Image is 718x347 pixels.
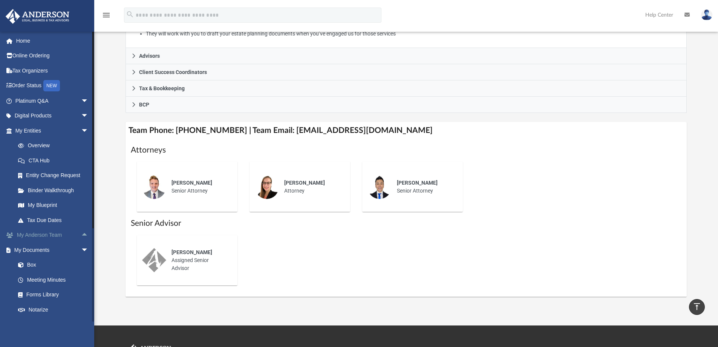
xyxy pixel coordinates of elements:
[11,213,100,228] a: Tax Due Dates
[11,168,100,183] a: Entity Change Request
[171,180,212,186] span: [PERSON_NAME]
[392,174,458,200] div: Senior Attorney
[689,299,705,315] a: vertical_align_top
[166,174,232,200] div: Senior Attorney
[5,93,100,108] a: Platinum Q&Aarrow_drop_down
[11,153,100,168] a: CTA Hub
[11,183,100,198] a: Binder Walkthrough
[5,123,100,138] a: My Entitiesarrow_drop_down
[126,64,687,80] a: Client Success Coordinators
[701,9,712,20] img: User Pic
[126,80,687,97] a: Tax & Bookkeeping
[397,180,438,186] span: [PERSON_NAME]
[81,242,96,258] span: arrow_drop_down
[131,218,682,229] h1: Senior Advisor
[5,48,100,63] a: Online Ordering
[139,69,207,75] span: Client Success Coordinators
[146,29,681,39] li: They will work with you to draft your estate planning documents when you’ve engaged us for those ...
[126,10,134,19] i: search
[126,48,687,64] a: Advisors
[3,9,72,24] img: Anderson Advisors Platinum Portal
[11,302,96,317] a: Notarize
[139,86,185,91] span: Tax & Bookkeeping
[139,102,149,107] span: BCP
[5,33,100,48] a: Home
[11,198,96,213] a: My Blueprint
[5,317,96,332] a: Online Learningarrow_drop_down
[11,272,96,287] a: Meeting Minutes
[81,123,96,139] span: arrow_drop_down
[171,249,212,255] span: [PERSON_NAME]
[131,145,682,156] h1: Attorneys
[279,174,345,200] div: Attorney
[81,93,96,109] span: arrow_drop_down
[142,248,166,272] img: thumbnail
[284,180,325,186] span: [PERSON_NAME]
[102,14,111,20] a: menu
[5,78,100,94] a: Order StatusNEW
[255,175,279,199] img: thumbnail
[102,11,111,20] i: menu
[5,63,100,78] a: Tax Organizers
[11,287,92,302] a: Forms Library
[5,242,96,258] a: My Documentsarrow_drop_down
[11,258,92,273] a: Box
[81,228,96,243] span: arrow_drop_up
[43,80,60,91] div: NEW
[5,108,100,123] a: Digital Productsarrow_drop_down
[692,302,701,311] i: vertical_align_top
[126,97,687,113] a: BCP
[81,108,96,124] span: arrow_drop_down
[142,175,166,199] img: thumbnail
[139,53,160,59] span: Advisors
[126,122,687,139] h4: Team Phone: [PHONE_NUMBER] | Team Email: [EMAIL_ADDRESS][DOMAIN_NAME]
[367,175,392,199] img: thumbnail
[166,243,232,278] div: Assigned Senior Advisor
[11,138,100,153] a: Overview
[81,317,96,333] span: arrow_drop_down
[5,228,100,243] a: My Anderson Teamarrow_drop_up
